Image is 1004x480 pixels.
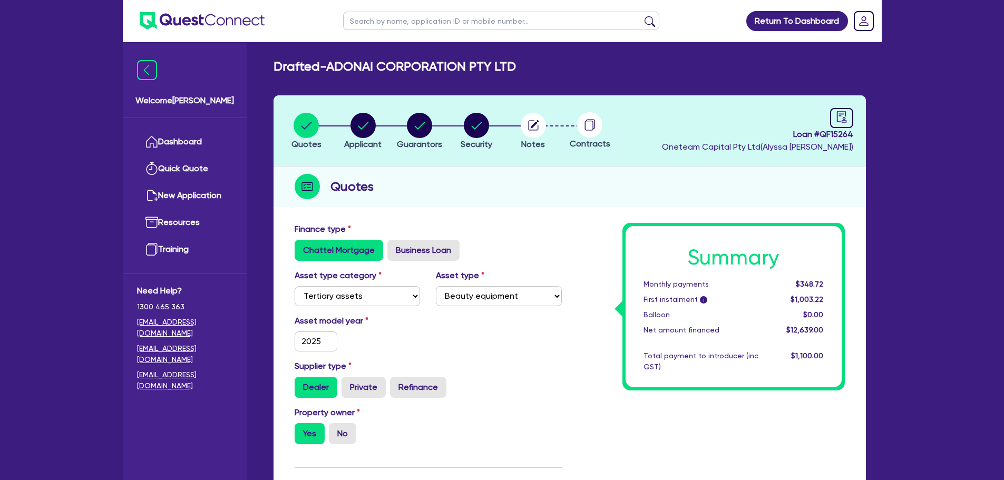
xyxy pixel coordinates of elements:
[570,139,610,149] span: Contracts
[140,12,265,30] img: quest-connect-logo-blue
[137,129,232,155] a: Dashboard
[520,112,547,151] button: Notes
[850,7,878,35] a: Dropdown toggle
[295,377,337,398] label: Dealer
[644,245,824,270] h1: Summary
[137,369,232,391] a: [EMAIL_ADDRESS][DOMAIN_NAME]
[390,377,446,398] label: Refinance
[521,139,545,149] span: Notes
[662,128,853,141] span: Loan # QF15264
[791,351,823,360] span: $1,100.00
[636,279,766,290] div: Monthly payments
[145,162,158,175] img: quick-quote
[791,295,823,303] span: $1,003.22
[137,182,232,209] a: New Application
[274,59,516,74] h2: Drafted - ADONAI CORPORATION PTY LTD
[700,296,707,303] span: i
[636,294,766,305] div: First instalment
[436,269,484,282] label: Asset type
[461,139,492,149] span: Security
[295,360,352,373] label: Supplier type
[387,240,460,261] label: Business Loan
[397,139,442,149] span: Guarantors
[137,236,232,263] a: Training
[636,350,766,373] div: Total payment to introducer (inc GST)
[145,189,158,202] img: new-application
[796,280,823,288] span: $348.72
[295,269,382,282] label: Asset type category
[746,11,848,31] a: Return To Dashboard
[836,111,847,123] span: audit
[137,209,232,236] a: Resources
[343,12,659,30] input: Search by name, application ID or mobile number...
[786,326,823,334] span: $12,639.00
[460,112,493,151] button: Security
[137,155,232,182] a: Quick Quote
[137,343,232,365] a: [EMAIL_ADDRESS][DOMAIN_NAME]
[803,310,823,319] span: $0.00
[145,243,158,256] img: training
[137,60,157,80] img: icon-menu-close
[295,174,320,199] img: step-icon
[287,315,428,327] label: Asset model year
[137,301,232,312] span: 1300 465 363
[145,216,158,229] img: resources
[636,325,766,336] div: Net amount financed
[329,423,356,444] label: No
[330,177,374,196] h2: Quotes
[295,406,360,419] label: Property owner
[291,112,322,151] button: Quotes
[344,139,382,149] span: Applicant
[295,240,383,261] label: Chattel Mortgage
[137,317,232,339] a: [EMAIL_ADDRESS][DOMAIN_NAME]
[295,223,351,236] label: Finance type
[342,377,386,398] label: Private
[295,423,325,444] label: Yes
[636,309,766,320] div: Balloon
[291,139,321,149] span: Quotes
[396,112,443,151] button: Guarantors
[137,285,232,297] span: Need Help?
[830,108,853,128] a: audit
[344,112,382,151] button: Applicant
[135,94,234,107] span: Welcome [PERSON_NAME]
[662,142,853,152] span: Oneteam Capital Pty Ltd ( Alyssa [PERSON_NAME] )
